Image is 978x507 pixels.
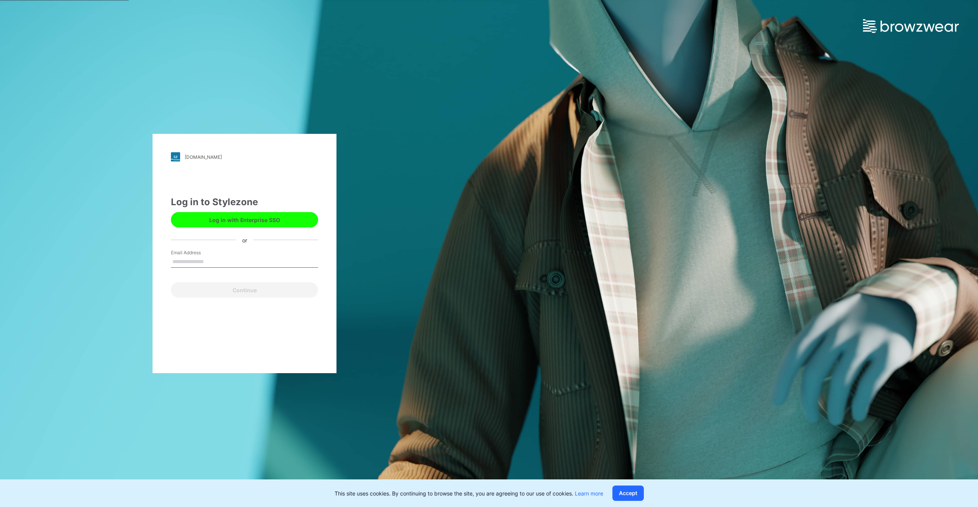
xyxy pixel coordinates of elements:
[171,152,318,161] a: [DOMAIN_NAME]
[185,154,222,160] div: [DOMAIN_NAME]
[171,212,318,227] button: Log in with Enterprise SSO
[612,486,644,501] button: Accept
[171,152,180,161] img: stylezone-logo.562084cfcfab977791bfbf7441f1a819.svg
[171,249,225,256] label: Email Address
[863,19,959,33] img: browzwear-logo.e42bd6dac1945053ebaf764b6aa21510.svg
[575,490,603,497] a: Learn more
[236,236,253,244] div: or
[335,489,603,497] p: This site uses cookies. By continuing to browse the site, you are agreeing to our use of cookies.
[171,195,318,209] div: Log in to Stylezone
